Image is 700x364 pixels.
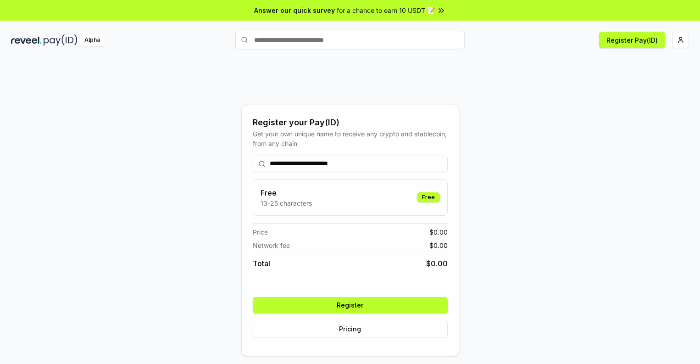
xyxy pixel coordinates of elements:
[44,34,78,46] img: pay_id
[253,297,448,314] button: Register
[253,241,290,250] span: Network fee
[253,116,448,129] div: Register your Pay(ID)
[599,32,665,48] button: Register Pay(ID)
[429,227,448,237] span: $ 0.00
[253,258,270,269] span: Total
[253,227,268,237] span: Price
[11,34,42,46] img: reveel_dark
[261,187,312,198] h3: Free
[253,321,448,337] button: Pricing
[426,258,448,269] span: $ 0.00
[253,129,448,148] div: Get your own unique name to receive any crypto and stablecoin, from any chain
[261,198,312,208] p: 13-25 characters
[429,241,448,250] span: $ 0.00
[417,192,440,202] div: Free
[254,6,335,15] span: Answer our quick survey
[79,34,105,46] div: Alpha
[337,6,435,15] span: for a chance to earn 10 USDT 📝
